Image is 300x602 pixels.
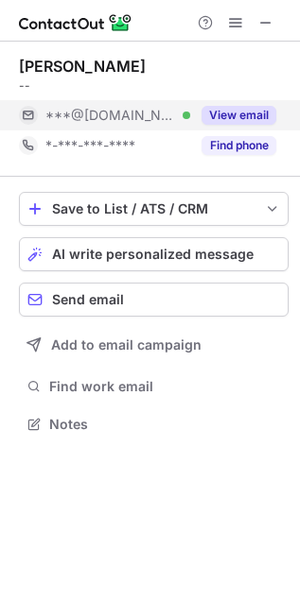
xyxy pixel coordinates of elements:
[19,373,289,400] button: Find work email
[49,416,281,433] span: Notes
[19,192,289,226] button: save-profile-one-click
[19,11,132,34] img: ContactOut v5.3.10
[202,136,276,155] button: Reveal Button
[19,77,289,95] div: --
[51,337,202,353] span: Add to email campaign
[45,107,176,124] span: ***@[DOMAIN_NAME]
[19,411,289,438] button: Notes
[19,283,289,317] button: Send email
[52,201,256,216] div: Save to List / ATS / CRM
[19,328,289,362] button: Add to email campaign
[52,292,124,307] span: Send email
[52,247,254,262] span: AI write personalized message
[19,237,289,271] button: AI write personalized message
[19,57,146,76] div: [PERSON_NAME]
[202,106,276,125] button: Reveal Button
[49,378,281,395] span: Find work email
